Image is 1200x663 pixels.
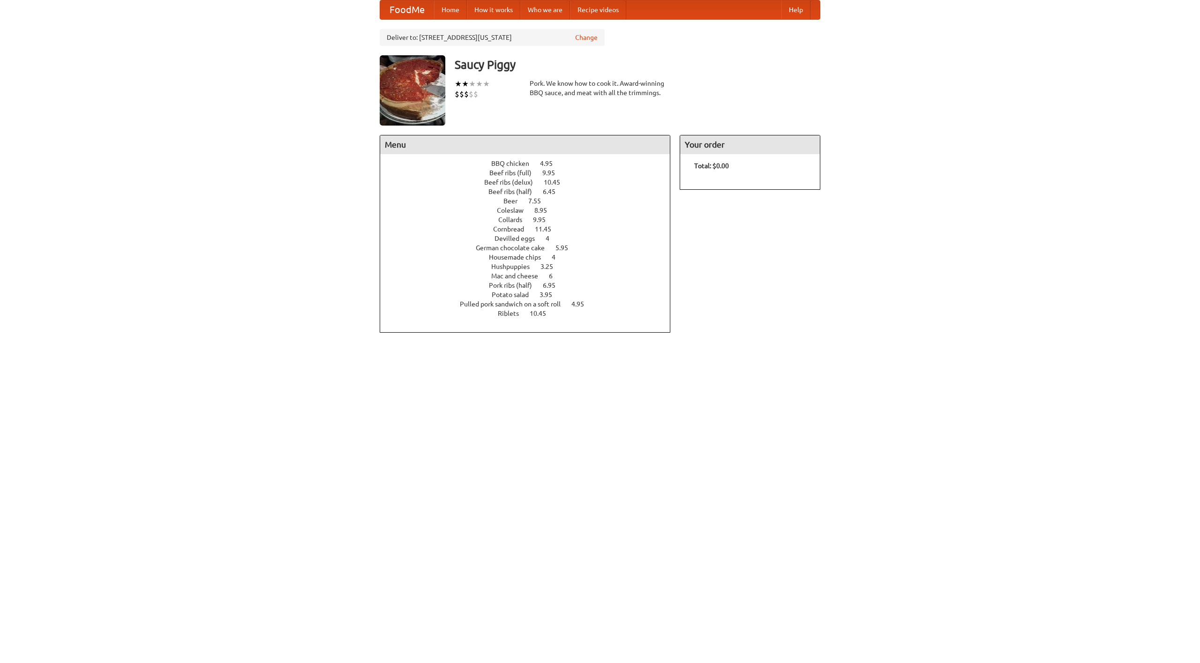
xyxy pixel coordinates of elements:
span: 3.25 [540,263,562,270]
span: 9.95 [533,216,555,223]
span: Beer [503,197,527,205]
span: German chocolate cake [476,244,554,252]
span: Devilled eggs [495,235,544,242]
li: $ [455,89,459,99]
div: Pork. We know how to cook it. Award-winning BBQ sauce, and meat with all the trimmings. [530,79,670,97]
span: Hushpuppies [491,263,539,270]
a: Beef ribs (half) 6.45 [488,188,573,195]
li: $ [459,89,464,99]
a: How it works [467,0,520,19]
span: 4.95 [540,160,562,167]
span: Riblets [498,310,528,317]
span: 11.45 [535,225,561,233]
span: Beef ribs (delux) [484,179,542,186]
li: ★ [476,79,483,89]
span: Cornbread [493,225,533,233]
a: Pulled pork sandwich on a soft roll 4.95 [460,300,601,308]
span: 4.95 [571,300,593,308]
a: Riblets 10.45 [498,310,563,317]
span: 4 [552,253,565,261]
span: 3.95 [540,291,562,298]
b: Total: $0.00 [694,162,729,170]
li: ★ [483,79,490,89]
span: Pork ribs (half) [489,282,541,289]
span: Coleslaw [497,207,533,214]
span: 10.45 [544,179,570,186]
li: $ [469,89,473,99]
a: Beer 7.55 [503,197,558,205]
span: 5.95 [555,244,577,252]
a: Collards 9.95 [498,216,563,223]
a: Who we are [520,0,570,19]
span: Potato salad [492,291,538,298]
li: ★ [469,79,476,89]
span: Housemade chips [489,253,550,261]
a: BBQ chicken 4.95 [491,160,570,167]
a: Cornbread 11.45 [493,225,569,233]
span: BBQ chicken [491,160,539,167]
span: 6.45 [543,188,565,195]
a: Potato salad 3.95 [492,291,570,298]
a: FoodMe [380,0,434,19]
img: angular.jpg [380,55,445,126]
span: 6 [549,272,562,280]
span: 4 [546,235,559,242]
h3: Saucy Piggy [455,55,820,74]
li: ★ [455,79,462,89]
span: 6.95 [543,282,565,289]
h4: Your order [680,135,820,154]
a: Housemade chips 4 [489,253,573,261]
li: $ [473,89,478,99]
li: ★ [462,79,469,89]
span: 8.95 [534,207,556,214]
a: Pork ribs (half) 6.95 [489,282,573,289]
span: Beef ribs (half) [488,188,541,195]
a: German chocolate cake 5.95 [476,244,585,252]
li: $ [464,89,469,99]
span: Mac and cheese [491,272,547,280]
span: 7.55 [528,197,550,205]
span: Collards [498,216,532,223]
a: Help [781,0,810,19]
a: Recipe videos [570,0,626,19]
a: Coleslaw 8.95 [497,207,564,214]
a: Home [434,0,467,19]
div: Deliver to: [STREET_ADDRESS][US_STATE] [380,29,605,46]
span: Pulled pork sandwich on a soft roll [460,300,570,308]
a: Beef ribs (delux) 10.45 [484,179,577,186]
span: 9.95 [542,169,564,177]
a: Hushpuppies 3.25 [491,263,570,270]
a: Devilled eggs 4 [495,235,567,242]
span: Beef ribs (full) [489,169,541,177]
a: Change [575,33,598,42]
a: Beef ribs (full) 9.95 [489,169,572,177]
span: 10.45 [530,310,555,317]
a: Mac and cheese 6 [491,272,570,280]
h4: Menu [380,135,670,154]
